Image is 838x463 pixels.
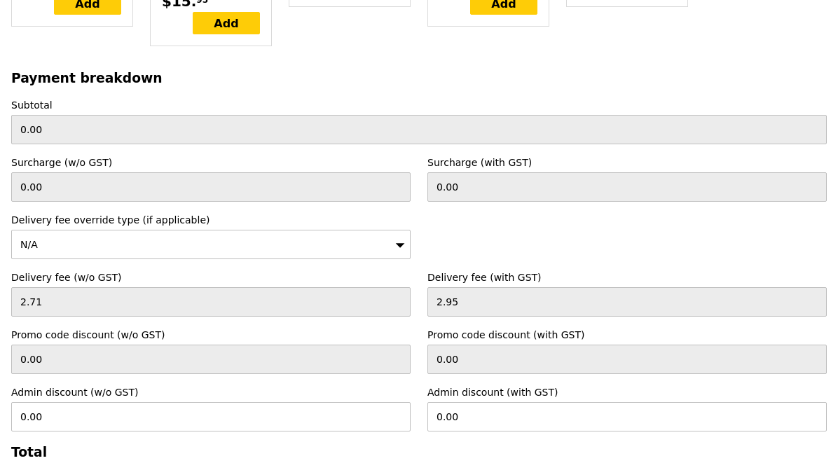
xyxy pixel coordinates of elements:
div: Add [193,12,260,34]
label: Surcharge (with GST) [427,156,827,170]
label: Admin discount (with GST) [427,385,827,399]
label: Subtotal [11,98,827,112]
label: Delivery fee (with GST) [427,270,827,284]
label: Promo code discount (with GST) [427,328,827,342]
h3: Total [11,445,827,459]
span: N/A [20,239,38,250]
label: Promo code discount (w/o GST) [11,328,411,342]
label: Delivery fee override type (if applicable) [11,213,411,227]
h3: Payment breakdown [11,71,827,85]
label: Surcharge (w/o GST) [11,156,411,170]
label: Admin discount (w/o GST) [11,385,411,399]
label: Delivery fee (w/o GST) [11,270,411,284]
